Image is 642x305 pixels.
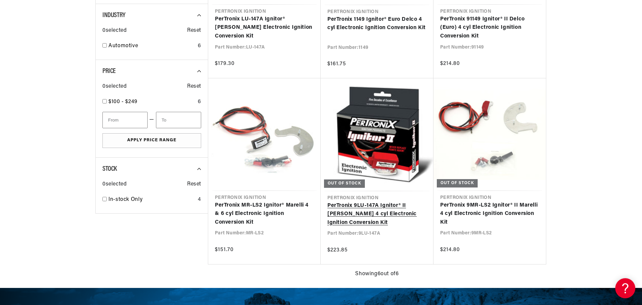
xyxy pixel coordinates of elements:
span: Industry [102,12,126,19]
a: PerTronix 9MR-LS2 Ignitor® II Marelli 4 cyl Electronic Ignition Conversion Kit [440,201,539,227]
span: Reset [187,26,201,35]
div: 6 [198,98,201,106]
span: Showing 6 out of 6 [355,270,399,279]
span: 0 selected [102,26,127,35]
a: PerTronix 1149 Ignitor® Euro Delco 4 cyl Electronic Ignition Conversion Kit [327,15,427,32]
div: 4 [198,196,201,204]
input: To [156,112,201,128]
a: Automotive [108,42,195,51]
a: In-stock Only [108,196,195,204]
span: Price [102,68,116,75]
span: Reset [187,82,201,91]
span: Stock [102,166,117,172]
a: PerTronix 9LU-147A Ignitor® II [PERSON_NAME] 4 cyl Electronic Ignition Conversion Kit [327,202,427,227]
span: 0 selected [102,82,127,91]
span: Reset [187,180,201,189]
a: PerTronix MR-LS2 Ignitor® Marelli 4 & 6 cyl Electronic Ignition Conversion Kit [215,201,314,227]
span: $100 - $249 [108,99,138,104]
a: PerTronix LU-147A Ignitor® [PERSON_NAME] Electronic Ignition Conversion Kit [215,15,314,41]
a: PerTronix 91149 Ignitor® II Delco (Euro) 4 cyl Electronic Ignition Conversion Kit [440,15,539,41]
button: Apply Price Range [102,133,201,148]
input: From [102,112,148,128]
span: — [149,116,154,124]
div: 6 [198,42,201,51]
span: 0 selected [102,180,127,189]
